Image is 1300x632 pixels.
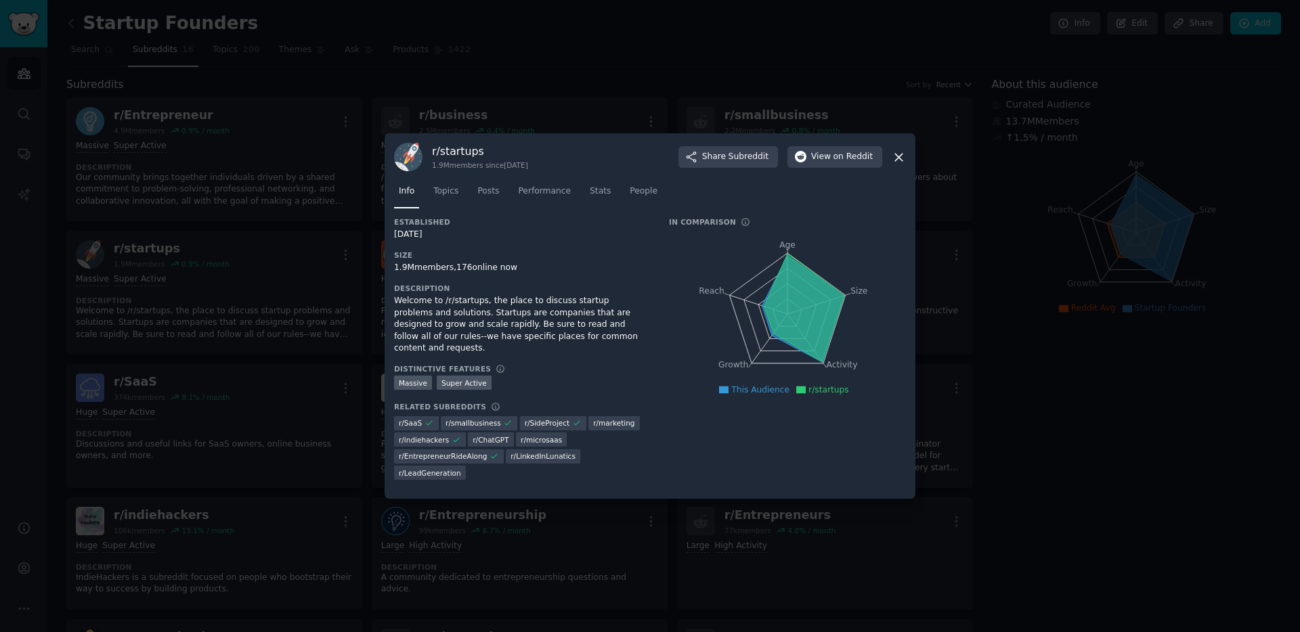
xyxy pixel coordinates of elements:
span: Subreddit [729,151,768,163]
a: People [625,181,662,208]
span: r/ ChatGPT [473,435,508,445]
a: Performance [513,181,576,208]
h3: In Comparison [669,217,736,227]
span: r/ SaaS [399,418,422,428]
h3: Distinctive Features [394,364,491,374]
img: startups [394,143,422,171]
div: 1.9M members since [DATE] [432,160,528,170]
tspan: Activity [827,360,858,369]
a: Stats [585,181,615,208]
span: View [811,151,873,163]
span: on Reddit [833,151,873,163]
button: Viewon Reddit [787,146,882,168]
h3: r/ startups [432,144,528,158]
tspan: Age [779,240,796,250]
a: Posts [473,181,504,208]
span: r/ LinkedInLunatics [511,451,576,461]
span: Stats [590,185,611,198]
h3: Description [394,284,650,293]
tspan: Size [850,286,867,296]
h3: Established [394,217,650,227]
tspan: Growth [718,360,748,369]
div: Welcome to /r/startups, the place to discuss startup problems and solutions. Startups are compani... [394,295,650,355]
a: Topics [429,181,463,208]
tspan: Reach [699,286,724,296]
button: ShareSubreddit [678,146,778,168]
span: Topics [433,185,458,198]
span: r/ smallbusiness [446,418,501,428]
span: People [630,185,657,198]
span: r/ LeadGeneration [399,468,461,478]
span: Posts [477,185,499,198]
span: r/ indiehackers [399,435,449,445]
span: r/startups [808,385,849,394]
div: [DATE] [394,229,650,241]
span: This Audience [731,385,789,394]
div: 1.9M members, 176 online now [394,262,650,274]
div: Massive [394,376,432,390]
a: Info [394,181,419,208]
span: Performance [518,185,571,198]
div: Super Active [437,376,492,390]
span: r/ EntrepreneurRideAlong [399,451,487,461]
h3: Related Subreddits [394,402,486,411]
span: r/ SideProject [525,418,570,428]
h3: Size [394,250,650,260]
span: r/ marketing [593,418,634,428]
span: Info [399,185,414,198]
span: r/ microsaas [521,435,562,445]
span: Share [702,151,768,163]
